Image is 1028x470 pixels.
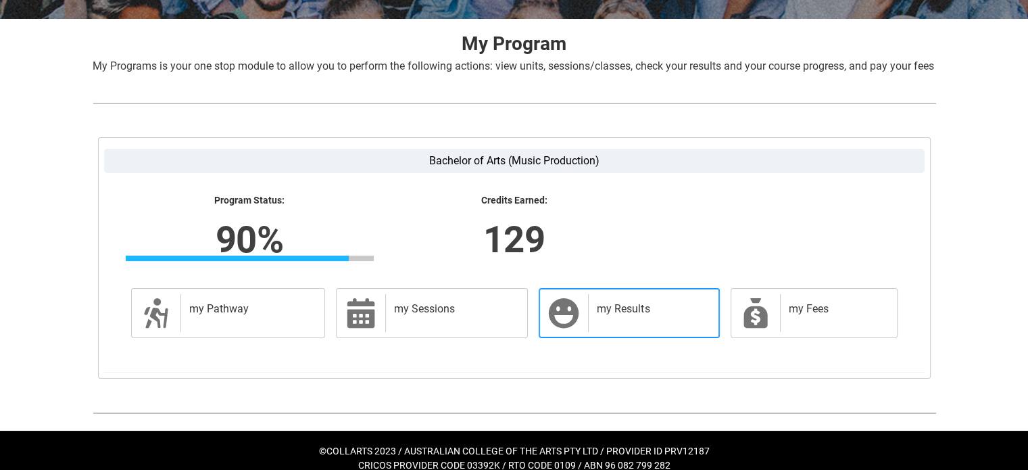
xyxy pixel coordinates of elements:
span: My Payments [739,297,772,329]
strong: My Program [462,32,566,55]
a: my Pathway [131,288,326,338]
span: My Programs is your one stop module to allow you to perform the following actions: view units, se... [93,60,934,72]
a: my Sessions [336,288,528,338]
lightning-formatted-text: Program Status: [126,195,374,207]
h2: my Results [597,302,705,316]
h2: my Pathway [189,302,312,316]
h2: my Sessions [394,302,514,316]
h2: my Fees [789,302,883,316]
div: Progress Bar [126,256,374,261]
a: my Results [539,288,719,338]
a: my Fees [731,288,898,338]
lightning-formatted-number: 90% [39,212,460,267]
img: REDU_GREY_LINE [93,406,936,420]
img: REDU_GREY_LINE [93,96,936,110]
label: Bachelor of Arts (Music Production) [104,149,925,173]
span: Description of icon when needed [140,297,172,329]
lightning-formatted-number: 129 [303,212,725,267]
lightning-formatted-text: Credits Earned: [390,195,638,207]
